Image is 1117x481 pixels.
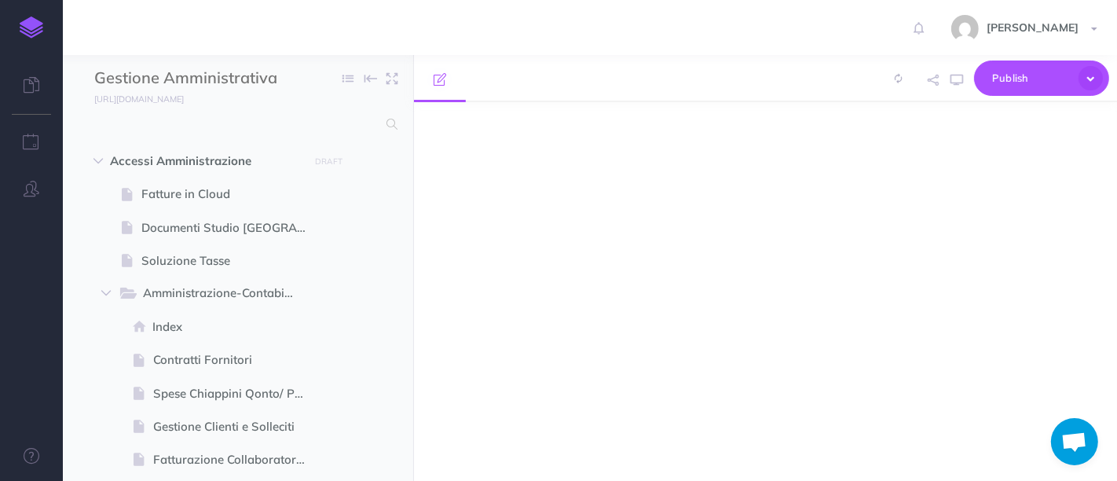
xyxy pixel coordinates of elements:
[141,185,319,204] span: Fatture in Cloud
[20,17,43,39] img: logo-mark.svg
[153,417,319,436] span: Gestione Clienti e Solleciti
[63,90,200,106] a: [URL][DOMAIN_NAME]
[152,318,319,336] span: Index
[143,284,307,304] span: Amministrazione-Contabilità
[94,94,184,105] small: [URL][DOMAIN_NAME]
[979,20,1086,35] span: [PERSON_NAME]
[110,152,299,171] span: Accessi Amministrazione
[153,450,319,469] span: Fatturazione Collaboratori ECS
[315,156,342,167] small: DRAFT
[153,351,319,369] span: Contratti Fornitori
[992,66,1071,90] span: Publish
[141,252,319,270] span: Soluzione Tasse
[153,384,319,403] span: Spese Chiappini Qonto/ Personali
[1051,418,1098,465] div: Aprire la chat
[94,110,377,138] input: Search
[94,67,279,90] input: Documentation Name
[309,152,349,171] button: DRAFT
[141,218,319,237] span: Documenti Studio [GEOGRAPHIC_DATA]
[951,15,979,42] img: 773ddf364f97774a49de44848d81cdba.jpg
[974,61,1109,96] button: Publish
